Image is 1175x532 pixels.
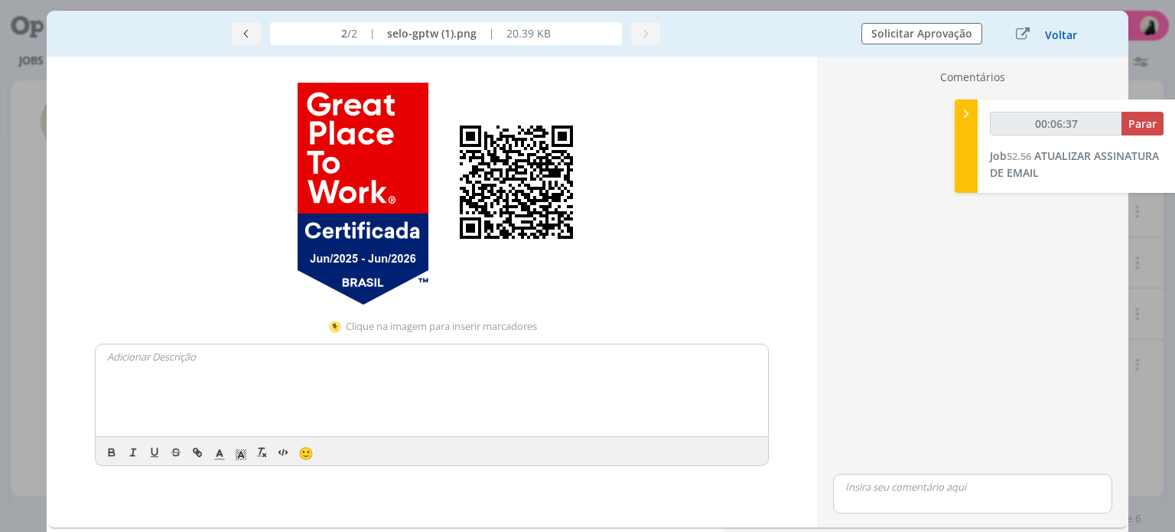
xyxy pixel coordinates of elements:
[1121,112,1164,135] button: Parar
[298,445,314,462] span: 🙂
[990,149,1159,180] a: Job52.56ATUALIZAR ASSINATURA DE EMAIL
[327,319,343,335] img: pin-yellow.svg
[1128,116,1157,131] span: Parar
[230,443,252,462] span: Cor de Fundo
[279,75,585,313] img: 1755611625_74da3a_selogptw_1.png
[1007,149,1031,163] span: 52.56
[295,443,316,462] button: 🙂
[827,69,1118,91] div: Comentários
[47,11,1128,532] div: dialog
[346,319,537,335] div: Clique na imagem para inserir marcadores
[990,149,1159,180] span: ATUALIZAR ASSINATURA DE EMAIL
[209,443,230,462] span: Cor do Texto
